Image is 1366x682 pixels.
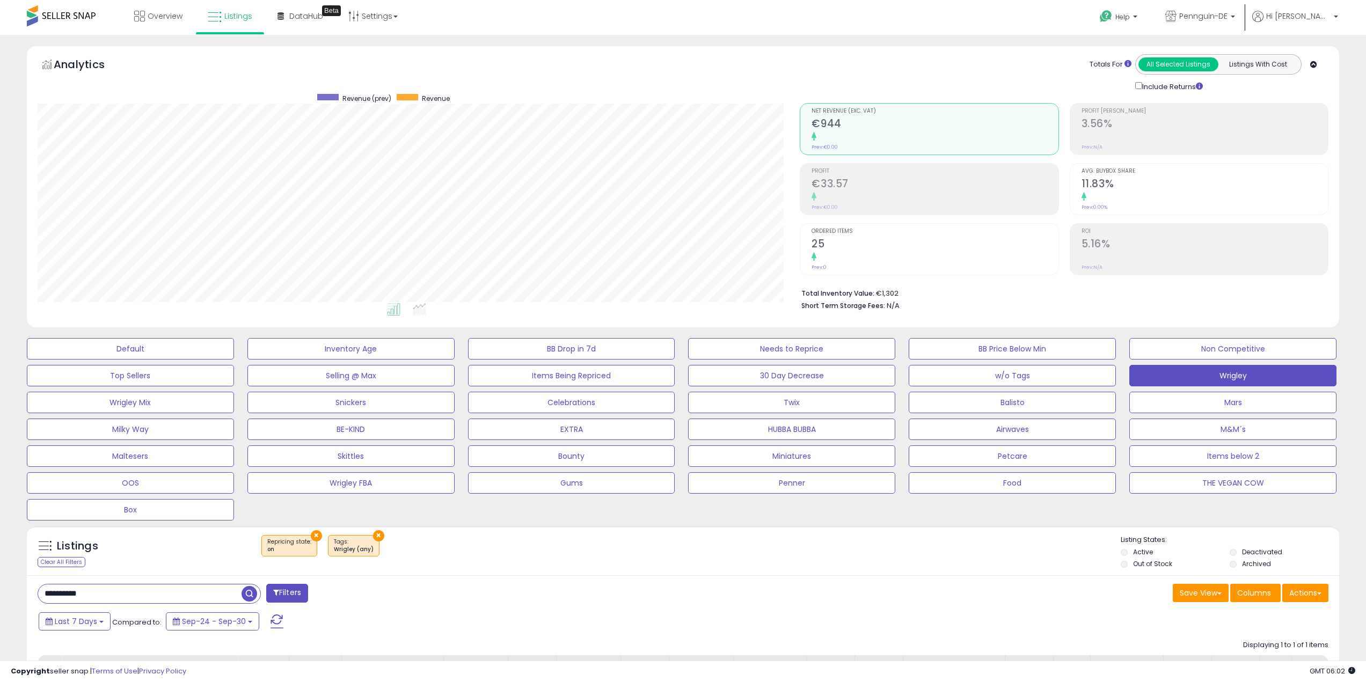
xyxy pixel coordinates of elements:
h5: Analytics [54,57,126,75]
button: Actions [1282,584,1328,602]
span: DataHub [289,11,323,21]
b: Total Inventory Value: [801,289,874,298]
button: Sep-24 - Sep-30 [166,612,259,630]
span: Pennguin-DE [1179,11,1228,21]
button: Mars [1129,392,1336,413]
button: Items below 2 [1129,445,1336,467]
h2: 11.83% [1082,178,1328,192]
button: Skittles [247,445,455,467]
button: Milky Way [27,419,234,440]
button: Last 7 Days [39,612,111,630]
div: on [267,546,311,553]
div: Repricing [243,659,284,671]
button: M&M´s [1129,419,1336,440]
div: Ordered Items [811,659,850,682]
div: Profit [PERSON_NAME] [1095,659,1159,682]
h2: €944 [812,118,1058,132]
button: × [373,530,384,541]
label: Archived [1242,559,1271,568]
span: Compared to: [112,617,162,627]
div: Total Rev. [1010,659,1049,682]
h2: 5.16% [1082,238,1328,252]
button: w/o Tags [909,365,1116,386]
button: Save View [1173,584,1229,602]
button: HUBBA BUBBA [688,419,895,440]
i: Get Help [1099,10,1113,23]
span: Avg. Buybox Share [1082,168,1328,174]
small: Prev: N/A [1082,144,1102,150]
div: Fulfillment [294,659,337,671]
button: BB Price Below Min [909,338,1116,360]
span: Overview [148,11,182,21]
b: Short Term Storage Fees: [801,301,885,310]
button: Filters [266,584,308,603]
a: Privacy Policy [139,666,186,676]
div: Current Buybox Price [448,659,503,682]
h2: €33.57 [812,178,1058,192]
div: Tooltip anchor [322,5,341,16]
div: Num of Comp. [513,659,552,682]
button: Top Sellers [27,365,234,386]
button: Needs to Reprice [688,338,895,360]
span: Ordered Items [812,229,1058,234]
h2: 3.56% [1082,118,1328,132]
span: N/A [887,300,900,311]
button: Wrigley Mix [27,392,234,413]
button: Selling @ Max [247,365,455,386]
div: Displaying 1 to 1 of 1 items [1243,640,1328,650]
button: EXTRA [468,419,675,440]
strong: Copyright [11,666,50,676]
div: Total Profit [1216,659,1255,682]
button: THE VEGAN COW [1129,472,1336,494]
button: Food [909,472,1116,494]
span: Profit [PERSON_NAME] [1082,108,1328,114]
li: €1,302 [801,286,1320,299]
label: Out of Stock [1133,559,1172,568]
div: Min Price [674,659,729,671]
button: All Selected Listings [1138,57,1218,71]
button: Wrigley [1129,365,1336,386]
small: Prev: €0.00 [812,204,838,210]
button: Bounty [468,445,675,467]
div: Wrigley (any) [334,546,374,553]
span: Tags : [334,538,374,554]
span: ROI [1082,229,1328,234]
button: Snickers [247,392,455,413]
a: Help [1091,2,1148,35]
span: Columns [1237,588,1271,598]
div: [PERSON_NAME] [738,659,802,671]
h2: 25 [812,238,1058,252]
button: Listings With Cost [1218,57,1298,71]
label: Deactivated [1242,547,1282,556]
button: BB Drop in 7d [468,338,675,360]
div: BB Share 24h. [625,659,664,682]
button: Balisto [909,392,1116,413]
div: Clear All Filters [38,557,85,567]
div: Totals For [1090,60,1131,70]
button: BE-KIND [247,419,455,440]
small: Prev: 0 [812,264,827,270]
button: Non Competitive [1129,338,1336,360]
div: Markup on Cost [908,659,1000,671]
button: OOS [27,472,234,494]
small: Prev: 0.00% [1082,204,1107,210]
button: Penner [688,472,895,494]
button: Inventory Age [247,338,455,360]
button: 30 Day Decrease [688,365,895,386]
small: Prev: €0.00 [812,144,838,150]
span: Last 7 Days [55,616,97,627]
span: Listings [224,11,252,21]
h5: Listings [57,539,98,554]
small: Prev: N/A [1082,264,1102,270]
div: seller snap | | [11,666,186,677]
div: Include Returns [1127,80,1216,92]
button: Petcare [909,445,1116,467]
button: Default [27,338,234,360]
button: Twix [688,392,895,413]
span: Sep-24 - Sep-30 [182,616,246,627]
p: Listing States: [1121,535,1339,545]
button: Maltesers [27,445,234,467]
div: Listed Price [346,659,439,671]
button: × [311,530,322,541]
span: Revenue (prev) [342,94,391,103]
